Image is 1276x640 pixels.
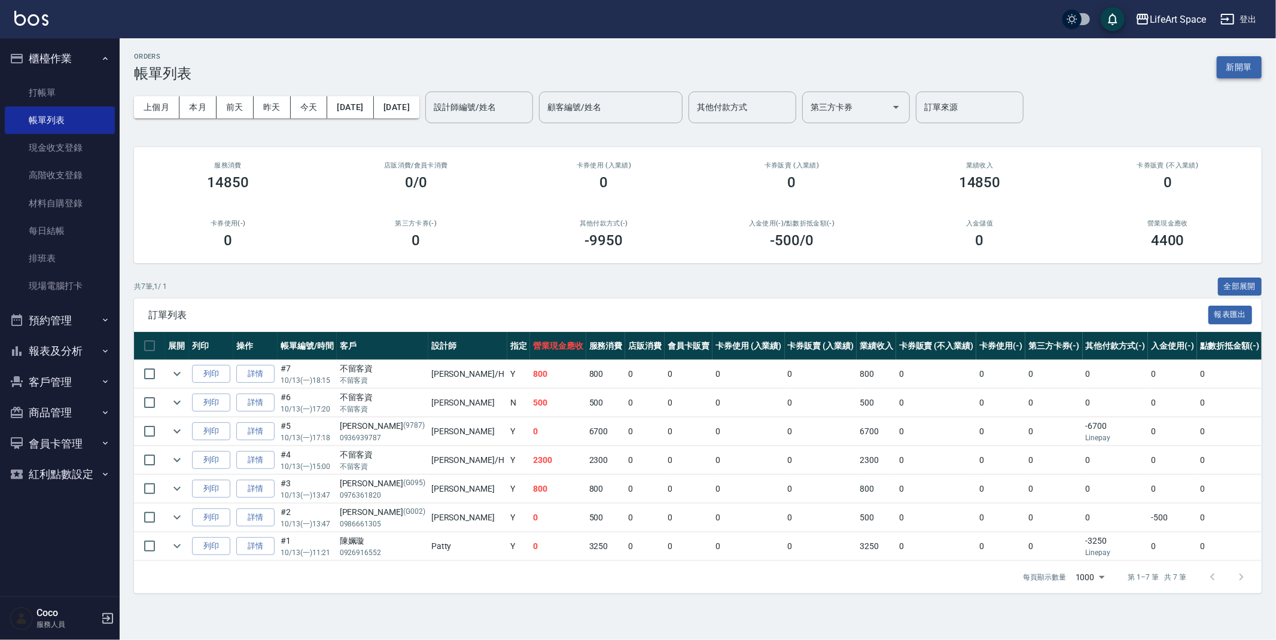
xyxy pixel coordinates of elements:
td: -3250 [1083,532,1149,560]
td: 0 [976,532,1025,560]
div: [PERSON_NAME] [340,506,425,519]
a: 現金收支登錄 [5,134,115,161]
td: 0 [712,504,785,532]
td: 0 [712,389,785,417]
td: 0 [1197,504,1263,532]
button: 前天 [217,96,254,118]
img: Logo [14,11,48,26]
button: expand row [168,365,186,383]
td: 0 [1025,532,1083,560]
p: 每頁顯示數量 [1023,572,1066,583]
td: 0 [625,532,665,560]
a: 打帳單 [5,79,115,106]
th: 設計師 [428,332,507,360]
td: 0 [1025,446,1083,474]
th: 業績收入 [857,332,896,360]
a: 每日結帳 [5,217,115,245]
td: 0 [976,504,1025,532]
a: 高階收支登錄 [5,161,115,189]
td: 0 [896,360,976,388]
th: 指定 [507,332,530,360]
td: 0 [625,475,665,503]
td: 0 [976,360,1025,388]
td: -500 [1148,504,1197,532]
p: 不留客資 [340,375,425,386]
td: #5 [278,417,337,446]
h3: 14850 [207,174,249,191]
button: 櫃檯作業 [5,43,115,74]
td: Y [507,532,530,560]
p: 10/13 (一) 18:15 [281,375,334,386]
td: #6 [278,389,337,417]
a: 詳情 [236,394,275,412]
td: 0 [1083,446,1149,474]
td: 0 [625,504,665,532]
div: [PERSON_NAME] [340,477,425,490]
p: Linepay [1086,547,1146,558]
div: [PERSON_NAME] [340,420,425,432]
td: 0 [976,389,1025,417]
td: 0 [625,389,665,417]
td: 2300 [530,446,586,474]
h3: 0 [976,232,984,249]
h2: 卡券販賣 (入業績) [712,161,871,169]
button: expand row [168,422,186,440]
td: 800 [586,475,626,503]
td: 0 [976,475,1025,503]
td: 800 [857,475,896,503]
th: 第三方卡券(-) [1025,332,1083,360]
button: 列印 [192,365,230,383]
td: 0 [665,446,712,474]
td: 0 [896,504,976,532]
div: 不留客資 [340,391,425,404]
td: 0 [1025,417,1083,446]
button: 列印 [192,480,230,498]
a: 現場電腦打卡 [5,272,115,300]
td: 0 [785,360,857,388]
td: [PERSON_NAME] [428,504,507,532]
td: 0 [1025,504,1083,532]
a: 詳情 [236,537,275,556]
h2: 卡券販賣 (不入業績) [1088,161,1247,169]
td: 500 [586,389,626,417]
th: 列印 [189,332,233,360]
a: 帳單列表 [5,106,115,134]
p: 共 7 筆, 1 / 1 [134,281,167,292]
td: Y [507,504,530,532]
td: 0 [665,417,712,446]
h2: 入金使用(-) /點數折抵金額(-) [712,220,871,227]
td: 0 [712,475,785,503]
td: 0 [1197,475,1263,503]
h3: 0 [599,174,608,191]
button: 列印 [192,394,230,412]
td: 0 [1197,389,1263,417]
td: 0 [1148,475,1197,503]
button: Open [887,97,906,117]
td: 2300 [586,446,626,474]
h2: 營業現金應收 [1088,220,1247,227]
h2: ORDERS [134,53,191,60]
td: [PERSON_NAME] /H [428,446,507,474]
a: 詳情 [236,508,275,527]
th: 點數折抵金額(-) [1197,332,1263,360]
td: 0 [530,532,586,560]
td: 800 [530,475,586,503]
button: 商品管理 [5,397,115,428]
td: 0 [665,532,712,560]
div: LifeArt Space [1150,12,1206,27]
button: [DATE] [374,96,419,118]
td: 0 [1025,389,1083,417]
td: 0 [1148,532,1197,560]
th: 店販消費 [625,332,665,360]
td: [PERSON_NAME] /H [428,360,507,388]
a: 詳情 [236,365,275,383]
h2: 業績收入 [900,161,1059,169]
a: 詳情 [236,451,275,470]
td: 0 [1148,389,1197,417]
button: [DATE] [327,96,373,118]
td: 0 [1083,389,1149,417]
p: 不留客資 [340,404,425,415]
button: 今天 [291,96,328,118]
h3: 0 [1164,174,1172,191]
td: 0 [712,446,785,474]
